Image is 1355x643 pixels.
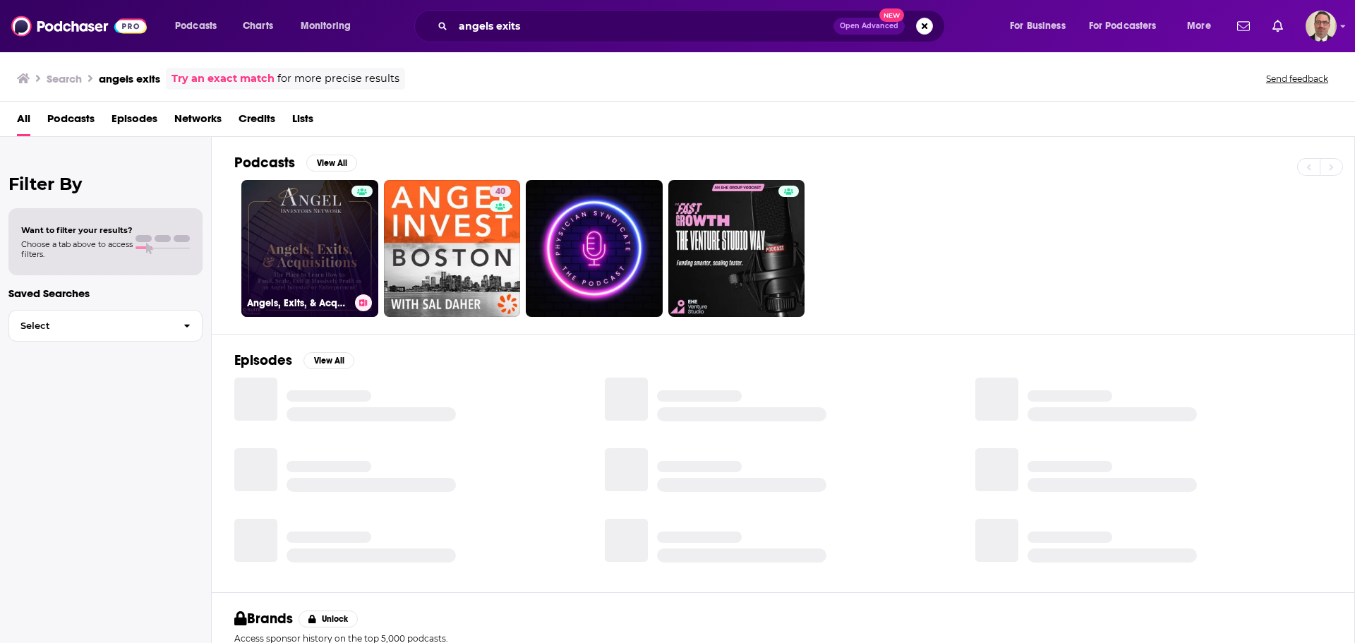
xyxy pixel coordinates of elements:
span: More [1187,16,1211,36]
button: Unlock [299,611,359,627]
a: All [17,107,30,136]
span: Monitoring [301,16,351,36]
button: Select [8,310,203,342]
button: Open AdvancedNew [833,18,905,35]
h2: Podcasts [234,154,295,172]
a: 40 [384,180,521,317]
a: Show notifications dropdown [1267,14,1289,38]
a: EpisodesView All [234,351,354,369]
span: Want to filter your results? [21,225,133,235]
h3: angels exits [99,72,160,85]
span: Select [9,321,172,330]
p: Saved Searches [8,287,203,300]
button: Send feedback [1262,73,1332,85]
h2: Filter By [8,174,203,194]
span: Open Advanced [840,23,898,30]
a: Charts [234,15,282,37]
span: Charts [243,16,273,36]
span: Choose a tab above to access filters. [21,239,133,259]
a: Lists [292,107,313,136]
span: Logged in as PercPodcast [1306,11,1337,42]
button: open menu [1177,15,1229,37]
h2: Episodes [234,351,292,369]
a: Credits [239,107,275,136]
span: 40 [495,185,505,199]
a: PodcastsView All [234,154,357,172]
h3: Angels, Exits, & Acquisitions [247,297,349,309]
button: open menu [291,15,369,37]
span: For Podcasters [1089,16,1157,36]
button: open menu [1080,15,1177,37]
a: Angels, Exits, & Acquisitions [241,180,378,317]
button: View All [306,155,357,172]
a: Try an exact match [171,71,275,87]
span: New [879,8,905,22]
input: Search podcasts, credits, & more... [453,15,833,37]
a: Podcasts [47,107,95,136]
a: 40 [490,186,511,197]
span: Podcasts [175,16,217,36]
span: For Business [1010,16,1066,36]
a: Networks [174,107,222,136]
h2: Brands [234,610,293,627]
img: Podchaser - Follow, Share and Rate Podcasts [11,13,147,40]
span: for more precise results [277,71,399,87]
a: Episodes [112,107,157,136]
button: open menu [165,15,235,37]
div: Search podcasts, credits, & more... [428,10,958,42]
button: Show profile menu [1306,11,1337,42]
a: Show notifications dropdown [1231,14,1255,38]
button: View All [303,352,354,369]
h3: Search [47,72,82,85]
button: open menu [1000,15,1083,37]
img: User Profile [1306,11,1337,42]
